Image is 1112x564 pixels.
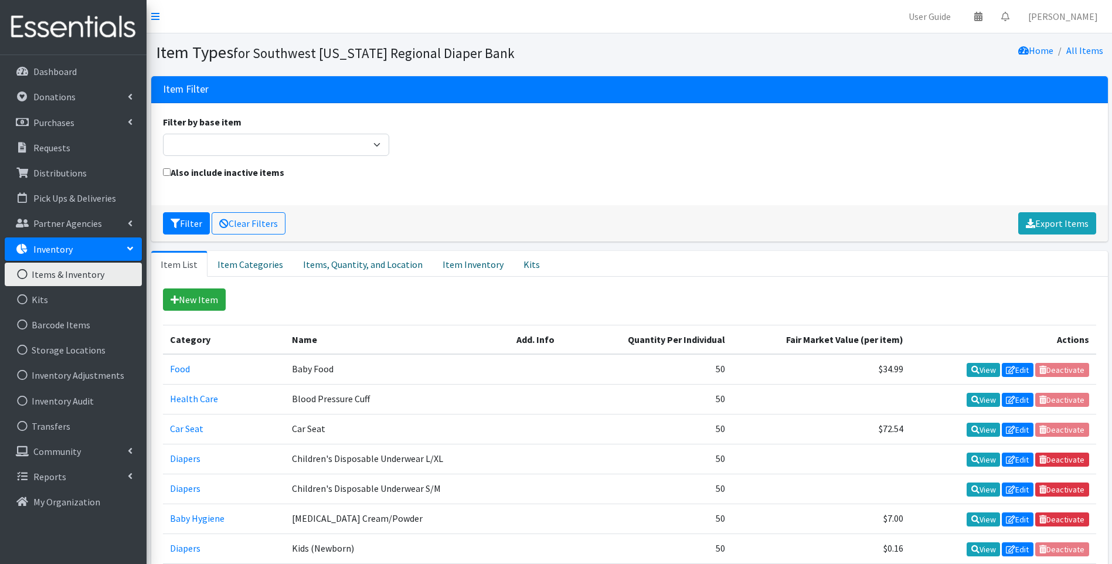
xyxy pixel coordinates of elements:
td: 50 [580,504,732,534]
a: [PERSON_NAME] [1019,5,1107,28]
input: Also include inactive items [163,168,171,176]
a: New Item [163,288,226,311]
a: Diapers [170,453,200,464]
th: Category [163,325,285,354]
label: Also include inactive items [163,165,284,179]
a: Kits [514,251,550,277]
p: Distributions [33,167,87,179]
td: 50 [580,384,732,414]
a: Inventory [5,237,142,261]
a: Transfers [5,414,142,438]
th: Actions [910,325,1096,354]
a: Partner Agencies [5,212,142,235]
a: Edit [1002,423,1033,437]
a: View [967,393,1000,407]
td: [MEDICAL_DATA] Cream/Powder [285,504,510,534]
a: Reports [5,465,142,488]
p: Inventory [33,243,73,255]
a: Inventory Adjustments [5,363,142,387]
a: My Organization [5,490,142,514]
img: HumanEssentials [5,8,142,47]
button: Filter [163,212,210,235]
td: $72.54 [732,414,911,444]
a: Health Care [170,393,218,405]
a: Deactivate [1035,483,1089,497]
a: Diapers [170,483,200,494]
a: Items & Inventory [5,263,142,286]
a: View [967,363,1000,377]
td: Baby Food [285,354,510,385]
a: Edit [1002,453,1033,467]
td: Car Seat [285,414,510,444]
a: Edit [1002,512,1033,526]
td: Kids (Newborn) [285,534,510,564]
h1: Item Types [156,42,625,63]
a: Storage Locations [5,338,142,362]
a: Purchases [5,111,142,134]
a: Export Items [1018,212,1096,235]
a: User Guide [899,5,960,28]
td: 50 [580,474,732,504]
a: View [967,453,1000,467]
a: Item List [151,251,208,277]
p: Dashboard [33,66,77,77]
a: View [967,423,1000,437]
a: All Items [1066,45,1103,56]
a: Car Seat [170,423,203,434]
p: My Organization [33,496,100,508]
a: Baby Hygiene [170,512,225,524]
td: 50 [580,354,732,385]
a: View [967,483,1000,497]
a: Home [1018,45,1053,56]
a: Item Categories [208,251,293,277]
td: $0.16 [732,534,911,564]
small: for Southwest [US_STATE] Regional Diaper Bank [233,45,515,62]
a: Diapers [170,542,200,554]
th: Name [285,325,510,354]
a: Community [5,440,142,463]
p: Community [33,446,81,457]
a: Distributions [5,161,142,185]
a: Edit [1002,393,1033,407]
a: Deactivate [1035,453,1089,467]
th: Add. Info [509,325,580,354]
th: Quantity Per Individual [580,325,732,354]
a: Kits [5,288,142,311]
a: Clear Filters [212,212,285,235]
a: Donations [5,85,142,108]
a: Items, Quantity, and Location [293,251,433,277]
a: Requests [5,136,142,159]
a: Edit [1002,542,1033,556]
td: 50 [580,534,732,564]
p: Pick Ups & Deliveries [33,192,116,204]
p: Donations [33,91,76,103]
td: 50 [580,444,732,474]
h3: Item Filter [163,83,209,96]
a: Inventory Audit [5,389,142,413]
a: View [967,512,1000,526]
td: $7.00 [732,504,911,534]
a: Dashboard [5,60,142,83]
p: Requests [33,142,70,154]
td: Children's Disposable Underwear S/M [285,474,510,504]
a: Edit [1002,363,1033,377]
label: Filter by base item [163,115,242,129]
a: Item Inventory [433,251,514,277]
a: Deactivate [1035,512,1089,526]
p: Partner Agencies [33,218,102,229]
p: Reports [33,471,66,483]
a: Food [170,363,190,375]
a: Barcode Items [5,313,142,337]
td: 50 [580,414,732,444]
a: View [967,542,1000,556]
td: Blood Pressure Cuff [285,384,510,414]
th: Fair Market Value (per item) [732,325,911,354]
a: Edit [1002,483,1033,497]
td: Children's Disposable Underwear L/XL [285,444,510,474]
td: $34.99 [732,354,911,385]
p: Purchases [33,117,74,128]
a: Pick Ups & Deliveries [5,186,142,210]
